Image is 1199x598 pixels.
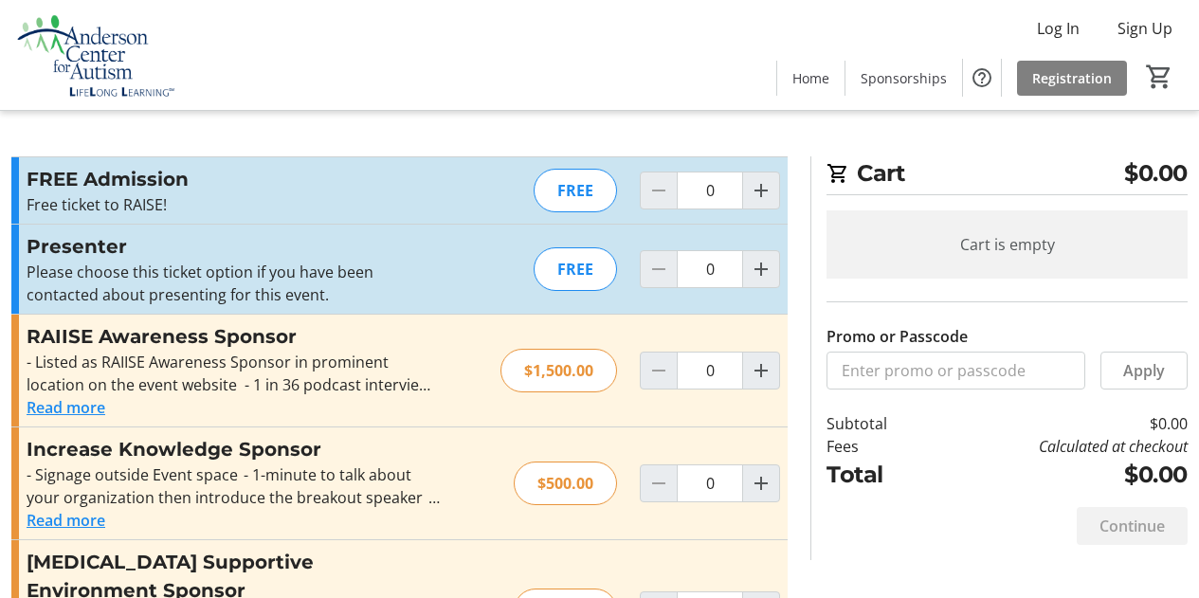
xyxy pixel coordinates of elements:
[1123,359,1165,382] span: Apply
[932,412,1188,435] td: $0.00
[861,68,947,88] span: Sponsorships
[677,250,743,288] input: Presenter Quantity
[1102,13,1188,44] button: Sign Up
[677,172,743,209] input: FREE Admission Quantity
[677,352,743,390] input: RAIISE Awareness Sponsor Quantity
[827,325,968,348] label: Promo or Passcode
[827,210,1188,279] div: Cart is empty
[27,261,441,306] p: Please choose this ticket option if you have been contacted about presenting for this event.
[932,435,1188,458] td: Calculated at checkout
[1100,352,1188,390] button: Apply
[827,352,1085,390] input: Enter promo or passcode
[534,169,617,212] div: FREE
[932,458,1188,492] td: $0.00
[27,396,105,419] button: Read more
[1037,17,1080,40] span: Log In
[827,435,931,458] td: Fees
[1017,61,1127,96] a: Registration
[534,247,617,291] div: FREE
[27,165,441,193] h3: FREE Admission
[677,464,743,502] input: Increase Knowledge Sponsor Quantity
[827,156,1188,195] h2: Cart
[743,465,779,501] button: Increment by one
[743,251,779,287] button: Increment by one
[500,349,617,392] div: $1,500.00
[1117,17,1172,40] span: Sign Up
[514,462,617,505] div: $500.00
[27,351,441,396] div: - Listed as RAIISE Awareness Sponsor in prominent location on the event website - 1 in 36 podcast...
[27,193,441,216] p: Free ticket to RAISE!
[963,59,1001,97] button: Help
[27,322,441,351] h3: RAIISE Awareness Sponsor
[27,509,105,532] button: Read more
[827,458,931,492] td: Total
[792,68,829,88] span: Home
[1142,60,1176,94] button: Cart
[845,61,962,96] a: Sponsorships
[27,232,441,261] h3: Presenter
[827,412,931,435] td: Subtotal
[777,61,845,96] a: Home
[743,172,779,208] button: Increment by one
[27,435,441,463] h3: Increase Knowledge Sponsor
[27,463,441,509] div: - Signage outside Event space - 1-minute to talk about your organization then introduce the break...
[1124,156,1188,190] span: $0.00
[1022,13,1095,44] button: Log In
[743,353,779,389] button: Increment by one
[1032,68,1112,88] span: Registration
[11,8,180,102] img: Anderson Center for Autism's Logo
